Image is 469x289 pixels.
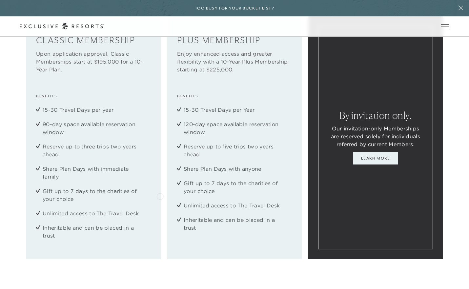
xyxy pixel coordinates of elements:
[43,209,144,217] li: Unlimited access to The Travel Desk
[36,50,151,73] p: Upon application approval, Classic Memberships start at $195,000 for a 10-Year Plan.
[184,216,285,232] li: Inheritable and can be placed in a trust
[36,35,151,46] h4: Classic Membership
[43,187,144,203] li: Gift up to 7 days to the charities of your choice
[43,165,144,181] li: Share Plan Days with immediate family
[177,93,292,99] h6: Benefits
[195,5,274,11] h6: Too busy for your bucket list?
[184,179,285,195] li: Gift up to 7 days to the charities of your choice
[184,120,285,136] li: 120-day space available reservation window
[353,152,398,164] a: Learn More
[184,143,285,158] li: Reserve up to five trips two years ahead
[177,50,292,73] p: Enjoy enhanced access and greater flexibility with a 10-Year Plus Membership starting at $225,000.
[184,106,285,114] li: 15-30 Travel Days per Year
[328,125,423,148] p: Our invitation-only Memberships are reserved solely for individuals referred by current Members.
[43,106,144,114] li: 15-30 Travel Days per year
[43,143,144,158] li: Reserve up to three trips two years ahead
[36,93,151,99] h6: Benefits
[177,35,292,46] h4: Plus Membership
[441,24,449,29] button: Open navigation
[43,120,144,136] li: 90-day space available reservation window
[43,224,144,240] li: Inheritable and can be placed in a trust
[184,165,285,173] li: Share Plan Days with anyone
[339,110,411,121] h6: By invitation only.
[184,202,285,209] li: Unlimited access to The Travel Desk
